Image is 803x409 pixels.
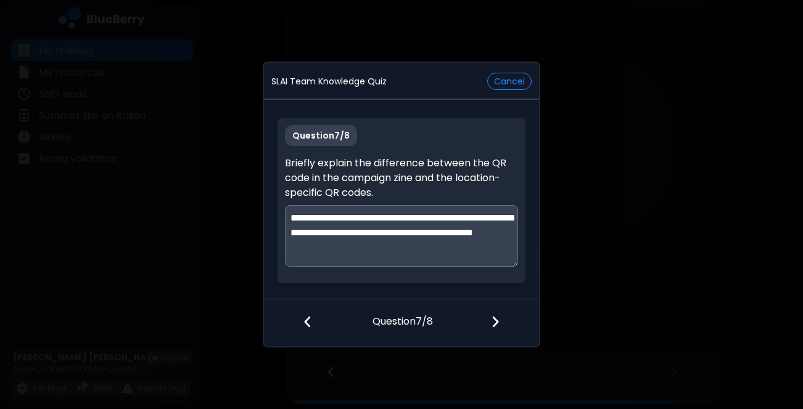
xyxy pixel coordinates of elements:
img: file icon [491,315,500,328]
p: Briefly explain the difference between the QR code in the campaign zine and the location-specific... [285,156,517,200]
p: Question 7 / 8 [373,299,433,329]
p: Question 7 / 8 [285,125,357,146]
button: Cancel [487,73,532,90]
img: file icon [303,315,312,328]
p: SLAI Team Knowledge Quiz [271,76,387,87]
